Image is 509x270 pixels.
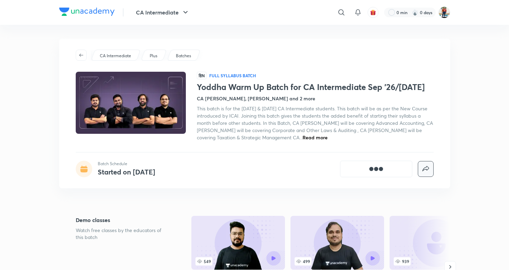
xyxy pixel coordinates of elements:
h1: Yoddha Warm Up Batch for CA Intermediate Sep '26/[DATE] [197,82,434,92]
span: This batch is for the [DATE] & [DATE] CA Intermediate students. This batch will be as per the New... [197,105,433,141]
img: Thumbnail [74,71,187,134]
p: Batches [176,53,191,59]
p: Full Syllabus Batch [209,73,256,78]
span: 499 [295,257,311,266]
img: Company Logo [59,8,115,16]
h4: Started on [DATE] [98,167,155,177]
img: avatar [370,9,376,16]
span: हिN [197,72,206,79]
span: Read more [303,134,328,141]
a: CA Intermediate [98,53,132,59]
img: Aman Kumar Giri [438,7,450,18]
a: Batches [174,53,192,59]
p: Batch Schedule [98,161,155,167]
button: CA Intermediate [132,6,194,19]
span: 939 [394,257,411,266]
h4: CA [PERSON_NAME], [PERSON_NAME] and 2 more [197,95,315,102]
button: avatar [368,7,379,18]
h5: Demo classes [76,216,169,224]
a: Plus [148,53,158,59]
span: 549 [195,257,212,266]
button: [object Object] [340,161,412,177]
a: Company Logo [59,8,115,18]
p: Watch free classes by the educators of this batch [76,227,169,241]
p: CA Intermediate [100,53,131,59]
p: Plus [150,53,157,59]
img: streak [412,9,418,16]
